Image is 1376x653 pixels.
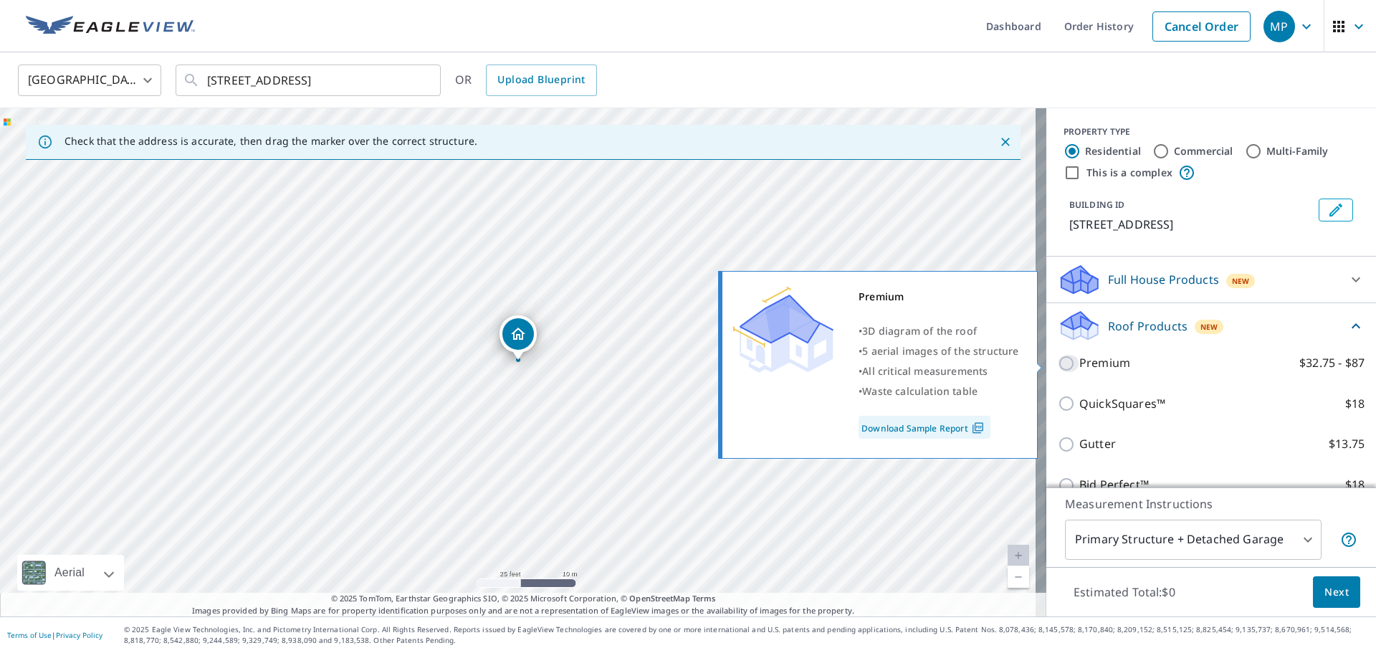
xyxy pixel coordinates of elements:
div: PROPERTY TYPE [1064,125,1359,138]
p: $18 [1345,476,1365,494]
img: EV Logo [26,16,195,37]
div: • [859,321,1019,341]
div: • [859,341,1019,361]
span: Your report will include the primary structure and a detached garage if one exists. [1340,531,1357,548]
span: All critical measurements [862,364,988,378]
img: Premium [733,287,833,373]
p: Measurement Instructions [1065,495,1357,513]
div: Roof ProductsNew [1058,309,1365,343]
div: Premium [859,287,1019,307]
p: Premium [1079,354,1130,372]
a: Upload Blueprint [486,65,596,96]
p: © 2025 Eagle View Technologies, Inc. and Pictometry International Corp. All Rights Reserved. Repo... [124,624,1369,646]
span: Upload Blueprint [497,71,585,89]
p: $13.75 [1329,435,1365,453]
div: • [859,381,1019,401]
div: Aerial [50,555,89,591]
p: Roof Products [1108,318,1188,335]
span: Waste calculation table [862,384,978,398]
a: Privacy Policy [56,630,102,640]
span: Next [1324,583,1349,601]
span: 5 aerial images of the structure [862,344,1018,358]
a: Terms of Use [7,630,52,640]
span: New [1200,321,1218,333]
img: Pdf Icon [968,421,988,434]
button: Next [1313,576,1360,609]
label: Multi-Family [1266,144,1329,158]
label: This is a complex [1086,166,1172,180]
a: OpenStreetMap [629,593,689,604]
div: Dropped pin, building 1, Residential property, 1 Corte Ct Fairhope, AL 36532 [500,315,537,360]
a: Terms [692,593,716,604]
div: Aerial [17,555,124,591]
p: $32.75 - $87 [1299,354,1365,372]
button: Close [996,133,1015,151]
button: Edit building 1 [1319,199,1353,221]
p: | [7,631,102,639]
p: BUILDING ID [1069,199,1124,211]
p: Bid Perfect™ [1079,476,1149,494]
a: Current Level 20, Zoom In Disabled [1008,545,1029,566]
span: New [1232,275,1250,287]
p: Estimated Total: $0 [1062,576,1187,608]
div: [GEOGRAPHIC_DATA] [18,60,161,100]
p: $18 [1345,395,1365,413]
a: Cancel Order [1152,11,1251,42]
div: OR [455,65,597,96]
div: • [859,361,1019,381]
div: MP [1263,11,1295,42]
div: Full House ProductsNew [1058,262,1365,297]
a: Current Level 20, Zoom Out [1008,566,1029,588]
a: Download Sample Report [859,416,990,439]
p: [STREET_ADDRESS] [1069,216,1313,233]
span: 3D diagram of the roof [862,324,977,338]
p: Check that the address is accurate, then drag the marker over the correct structure. [64,135,477,148]
p: Full House Products [1108,271,1219,288]
label: Residential [1085,144,1141,158]
label: Commercial [1174,144,1233,158]
div: Primary Structure + Detached Garage [1065,520,1322,560]
p: Gutter [1079,435,1116,453]
p: QuickSquares™ [1079,395,1165,413]
input: Search by address or latitude-longitude [207,60,411,100]
span: © 2025 TomTom, Earthstar Geographics SIO, © 2025 Microsoft Corporation, © [331,593,716,605]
